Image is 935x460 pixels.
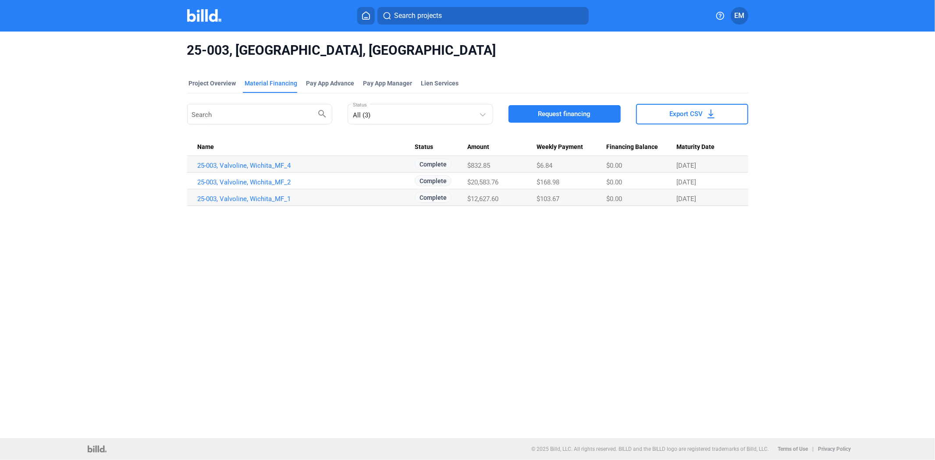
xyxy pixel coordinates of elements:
[198,195,415,203] a: 25-003, Valvoline, Wichita_MF_1
[363,79,412,88] span: Pay App Manager
[467,195,498,203] span: $12,627.60
[467,162,490,170] span: $832.85
[606,143,676,151] div: Financing Balance
[198,162,415,170] a: 25-003, Valvoline, Wichita_MF_4
[421,79,459,88] div: Lien Services
[606,195,622,203] span: $0.00
[415,143,467,151] div: Status
[508,105,621,123] button: Request financing
[676,195,696,203] span: [DATE]
[676,143,737,151] div: Maturity Date
[778,446,808,452] b: Terms of Use
[676,143,715,151] span: Maturity Date
[606,178,622,186] span: $0.00
[731,7,748,25] button: EM
[606,162,622,170] span: $0.00
[537,143,606,151] div: Weekly Payment
[189,79,236,88] div: Project Overview
[818,446,851,452] b: Privacy Policy
[187,42,748,59] span: 25-003, [GEOGRAPHIC_DATA], [GEOGRAPHIC_DATA]
[467,143,537,151] div: Amount
[245,79,298,88] div: Material Financing
[734,11,744,21] span: EM
[812,446,814,452] p: |
[636,104,748,124] button: Export CSV
[606,143,658,151] span: Financing Balance
[317,108,328,119] mat-icon: search
[198,143,415,151] div: Name
[467,143,489,151] span: Amount
[198,178,415,186] a: 25-003, Valvoline, Wichita_MF_2
[394,11,442,21] span: Search projects
[538,110,591,118] span: Request financing
[415,175,452,186] span: Complete
[670,110,703,118] span: Export CSV
[537,143,583,151] span: Weekly Payment
[676,162,696,170] span: [DATE]
[537,178,559,186] span: $168.98
[88,446,107,453] img: logo
[531,446,769,452] p: © 2025 Billd, LLC. All rights reserved. BILLD and the BILLD logo are registered trademarks of Bil...
[415,159,452,170] span: Complete
[537,195,559,203] span: $103.67
[415,143,433,151] span: Status
[377,7,589,25] button: Search projects
[198,143,214,151] span: Name
[415,192,452,203] span: Complete
[676,178,696,186] span: [DATE]
[537,162,552,170] span: $6.84
[306,79,355,88] div: Pay App Advance
[187,9,222,22] img: Billd Company Logo
[467,178,498,186] span: $20,583.76
[353,111,370,119] mat-select-trigger: All (3)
